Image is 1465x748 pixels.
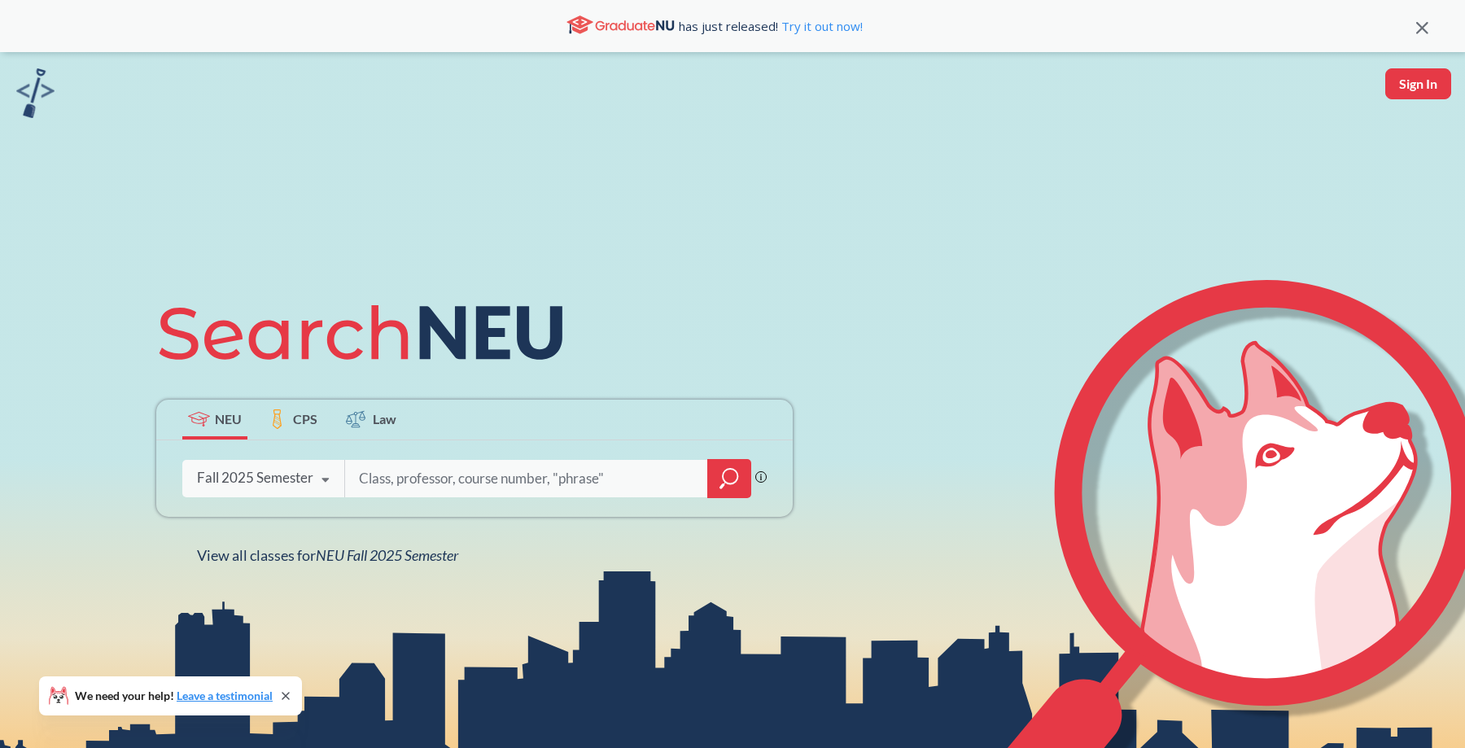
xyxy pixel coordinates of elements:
[679,17,863,35] span: has just released!
[719,467,739,490] svg: magnifying glass
[197,469,313,487] div: Fall 2025 Semester
[1385,68,1451,99] button: Sign In
[75,690,273,702] span: We need your help!
[197,546,458,564] span: View all classes for
[778,18,863,34] a: Try it out now!
[215,409,242,428] span: NEU
[357,461,696,496] input: Class, professor, course number, "phrase"
[177,689,273,702] a: Leave a testimonial
[293,409,317,428] span: CPS
[316,546,458,564] span: NEU Fall 2025 Semester
[16,68,55,118] img: sandbox logo
[707,459,751,498] div: magnifying glass
[16,68,55,123] a: sandbox logo
[373,409,396,428] span: Law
